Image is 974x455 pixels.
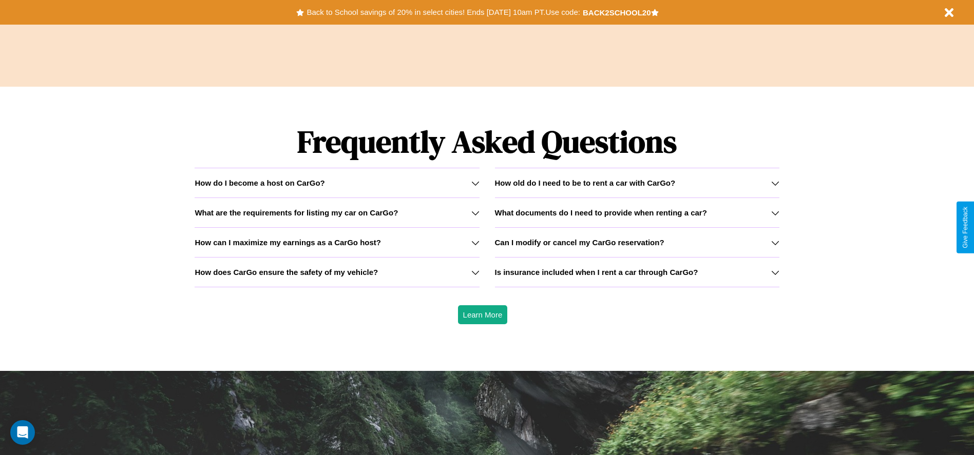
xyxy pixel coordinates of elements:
[10,420,35,445] div: Open Intercom Messenger
[304,5,582,19] button: Back to School savings of 20% in select cities! Ends [DATE] 10am PT.Use code:
[195,179,324,187] h3: How do I become a host on CarGo?
[495,238,664,247] h3: Can I modify or cancel my CarGo reservation?
[962,207,969,248] div: Give Feedback
[495,208,707,217] h3: What documents do I need to provide when renting a car?
[195,115,779,168] h1: Frequently Asked Questions
[458,305,508,324] button: Learn More
[495,268,698,276] h3: Is insurance included when I rent a car through CarGo?
[583,8,651,17] b: BACK2SCHOOL20
[195,268,378,276] h3: How does CarGo ensure the safety of my vehicle?
[195,208,398,217] h3: What are the requirements for listing my car on CarGo?
[495,179,676,187] h3: How old do I need to be to rent a car with CarGo?
[195,238,381,247] h3: How can I maximize my earnings as a CarGo host?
